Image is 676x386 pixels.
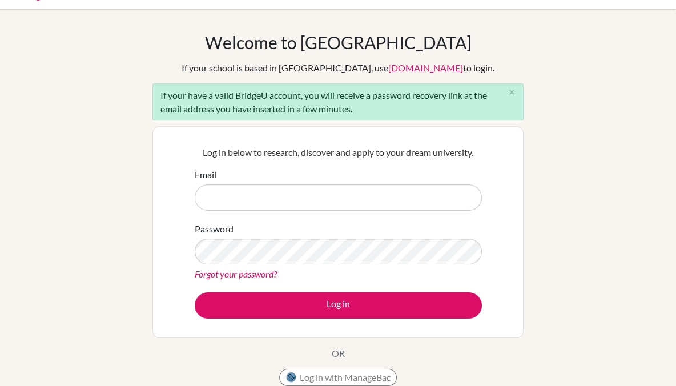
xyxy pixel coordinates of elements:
[332,347,345,360] p: OR
[508,88,516,96] i: close
[195,146,482,159] p: Log in below to research, discover and apply to your dream university.
[195,268,277,279] a: Forgot your password?
[205,32,472,53] h1: Welcome to [GEOGRAPHIC_DATA]
[152,83,524,120] div: If your have a valid BridgeU account, you will receive a password recovery link at the email addr...
[182,61,494,75] div: If your school is based in [GEOGRAPHIC_DATA], use to login.
[195,168,216,182] label: Email
[388,62,463,73] a: [DOMAIN_NAME]
[195,222,234,236] label: Password
[279,369,397,386] button: Log in with ManageBac
[195,292,482,319] button: Log in
[500,84,523,101] button: Close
